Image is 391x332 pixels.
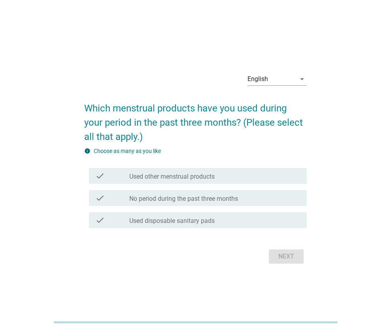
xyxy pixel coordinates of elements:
i: info [84,148,91,154]
i: check [95,171,105,181]
i: arrow_drop_down [297,74,307,84]
h2: Which menstrual products have you used during your period in the past three months? (Please selec... [84,93,307,144]
i: check [95,215,105,225]
label: Used other menstrual products [129,173,215,181]
div: English [247,75,268,83]
label: No period during the past three months [129,195,238,203]
label: Used disposable sanitary pads [129,217,215,225]
label: Choose as many as you like [94,148,161,154]
i: check [95,193,105,203]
